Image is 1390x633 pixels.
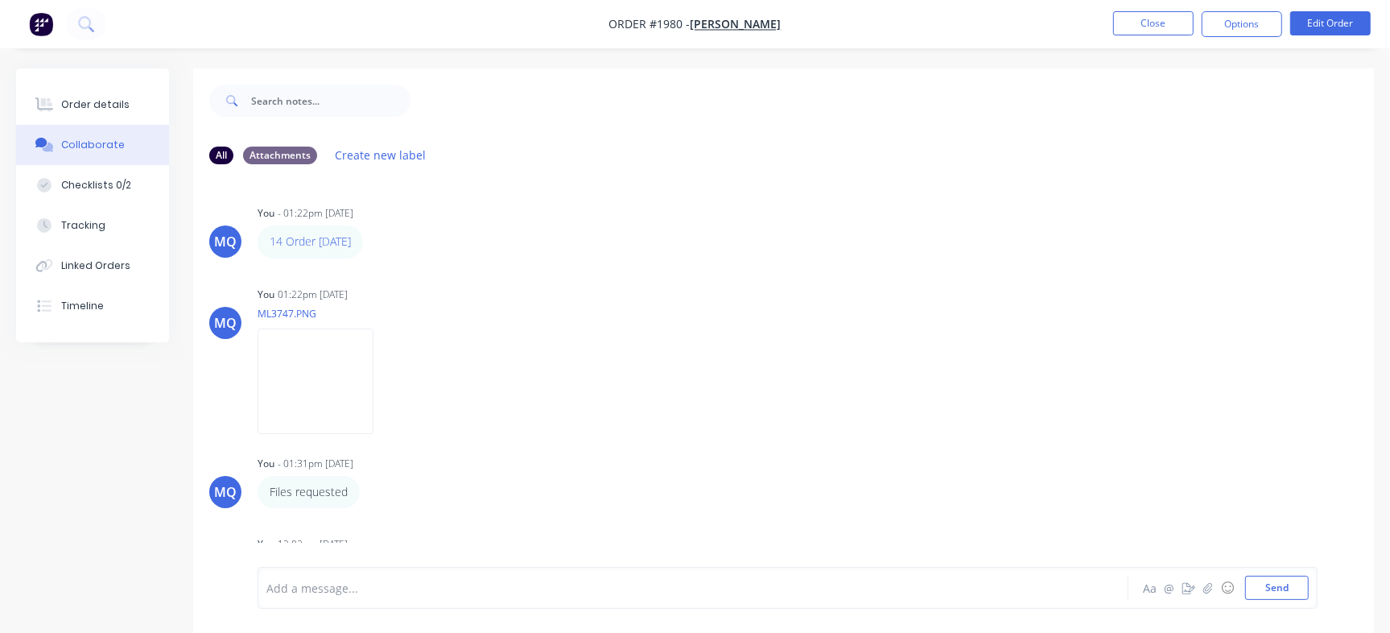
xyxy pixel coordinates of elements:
button: Collaborate [16,125,169,165]
div: - 01:31pm [DATE] [278,457,353,471]
div: Timeline [61,299,104,313]
img: Factory [29,12,53,36]
div: You [258,457,274,471]
button: ☺ [1218,578,1237,598]
button: Edit Order [1290,11,1371,35]
span: Order #1980 - [609,17,691,32]
div: All [209,147,233,164]
a: 14 Order [DATE] [270,234,351,249]
div: MQ [214,313,237,333]
input: Search notes... [251,85,410,117]
div: Checklists 0/2 [61,178,131,192]
button: Tracking [16,205,169,246]
button: Create new label [327,144,435,166]
div: You [258,288,274,302]
div: MQ [214,482,237,502]
button: Order details [16,85,169,125]
button: @ [1160,578,1179,598]
div: 12:02pm [DATE] [278,537,348,552]
p: Files requested [270,484,348,500]
div: You [258,206,274,221]
div: Tracking [61,218,105,233]
button: Checklists 0/2 [16,165,169,205]
div: - 01:22pm [DATE] [278,206,353,221]
div: Collaborate [61,138,125,152]
button: Send [1245,576,1309,600]
div: Attachments [243,147,317,164]
a: [PERSON_NAME] [691,17,782,32]
button: Aa [1140,578,1160,598]
button: Timeline [16,286,169,326]
div: Order details [61,97,130,112]
button: Close [1113,11,1194,35]
div: You [258,537,274,552]
div: MQ [214,232,237,251]
div: Linked Orders [61,259,130,273]
button: Linked Orders [16,246,169,286]
p: ML3747.PNG [258,307,390,321]
button: Options [1202,11,1282,37]
div: 01:22pm [DATE] [278,288,348,302]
